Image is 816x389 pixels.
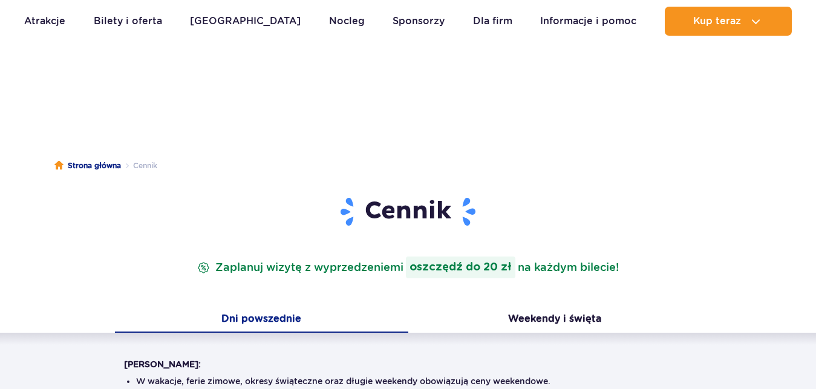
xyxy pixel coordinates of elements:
a: Informacje i pomoc [540,7,636,36]
p: Zaplanuj wizytę z wyprzedzeniem na każdym bilecie! [195,257,621,278]
a: [GEOGRAPHIC_DATA] [190,7,301,36]
button: Dni powszednie [115,307,408,333]
a: Bilety i oferta [94,7,162,36]
a: Strona główna [54,160,121,172]
li: Cennik [121,160,157,172]
button: Kup teraz [665,7,792,36]
h1: Cennik [124,196,693,227]
a: Nocleg [329,7,365,36]
li: W wakacje, ferie zimowe, okresy świąteczne oraz długie weekendy obowiązują ceny weekendowe. [136,375,681,387]
button: Weekendy i święta [408,307,702,333]
a: Sponsorzy [393,7,445,36]
span: Kup teraz [693,16,741,27]
a: Dla firm [473,7,512,36]
strong: oszczędź do 20 zł [406,257,515,278]
strong: [PERSON_NAME]: [124,359,201,369]
a: Atrakcje [24,7,65,36]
